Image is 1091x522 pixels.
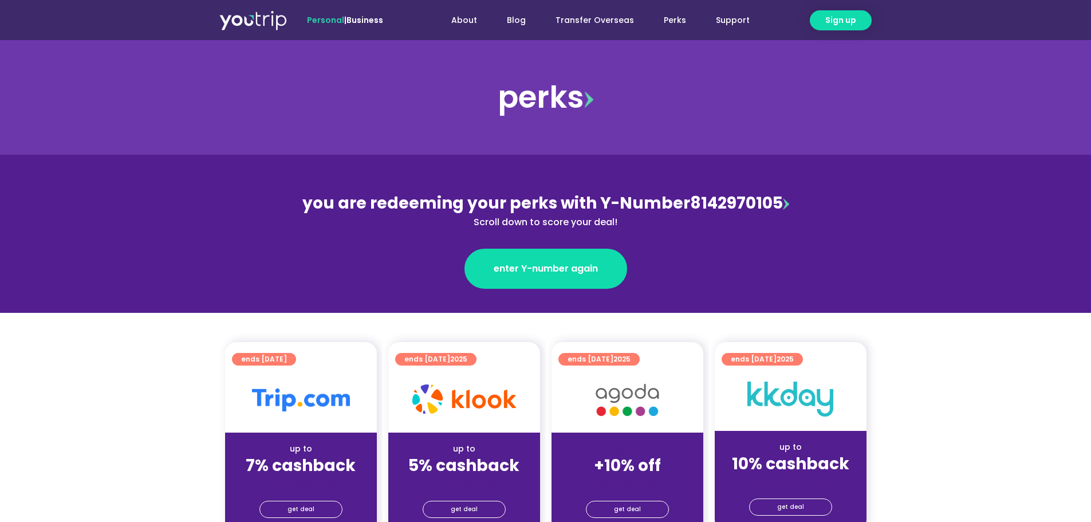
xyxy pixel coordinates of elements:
a: Support [701,10,765,31]
span: 2025 [777,354,794,364]
span: ends [DATE] [404,353,467,366]
strong: 7% cashback [246,454,356,477]
div: Scroll down to score your deal! [297,215,794,229]
span: up to [617,443,638,454]
a: get deal [423,501,506,518]
span: get deal [614,501,641,517]
div: (for stays only) [561,476,694,488]
span: ends [DATE] [241,353,287,366]
a: Transfer Overseas [541,10,649,31]
span: ends [DATE] [568,353,631,366]
a: About [436,10,492,31]
span: | [307,14,383,26]
div: (for stays only) [724,474,857,486]
div: 8142970105 [297,191,794,229]
a: ends [DATE]2025 [395,353,476,366]
nav: Menu [414,10,765,31]
a: Sign up [810,10,872,30]
div: up to [724,441,857,453]
a: ends [DATE]2025 [558,353,640,366]
a: enter Y-number again [464,249,627,289]
span: ends [DATE] [731,353,794,366]
span: get deal [287,501,314,517]
a: get deal [259,501,342,518]
span: 2025 [613,354,631,364]
span: get deal [777,499,804,515]
a: get deal [749,499,832,516]
strong: 10% cashback [732,453,849,475]
div: up to [234,443,368,455]
a: get deal [586,501,669,518]
a: Blog [492,10,541,31]
a: ends [DATE]2025 [722,353,803,366]
span: Sign up [825,14,856,26]
span: 2025 [450,354,467,364]
div: up to [397,443,531,455]
div: (for stays only) [397,476,531,488]
span: Personal [307,14,344,26]
span: you are redeeming your perks with Y-Number [302,192,690,214]
div: (for stays only) [234,476,368,488]
strong: 5% cashback [408,454,519,477]
a: ends [DATE] [232,353,296,366]
strong: +10% off [594,454,661,477]
span: enter Y-number again [494,262,598,276]
a: Perks [649,10,701,31]
a: Business [346,14,383,26]
span: get deal [451,501,478,517]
